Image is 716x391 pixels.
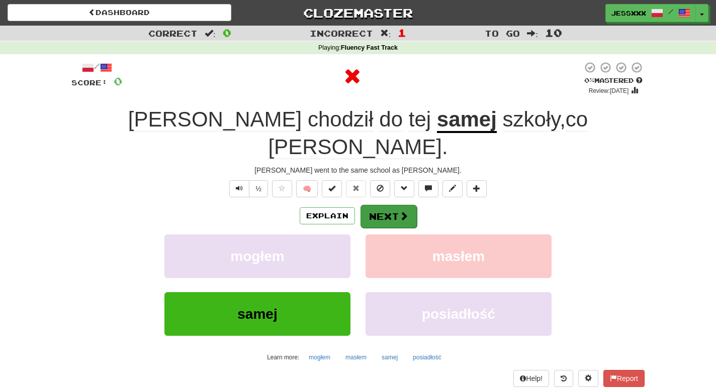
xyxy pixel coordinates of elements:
[442,180,463,197] button: Edit sentence (alt+d)
[246,4,470,22] a: Clozemaster
[603,370,645,387] button: Report
[71,78,108,87] span: Score:
[223,27,231,39] span: 0
[527,29,538,38] span: :
[322,180,342,197] button: Set this sentence to 100% Mastered (alt+m)
[230,248,284,264] span: mogłem
[249,180,268,197] button: ½
[422,306,495,322] span: posiadłość
[376,350,403,365] button: samej
[237,306,277,322] span: samej
[310,28,373,38] span: Incorrect
[308,107,374,132] span: chodził
[554,370,573,387] button: Round history (alt+y)
[437,107,497,133] u: samej
[114,75,122,87] span: 0
[164,292,350,336] button: samej
[379,107,403,132] span: do
[296,180,318,197] button: 🧠
[164,234,350,278] button: mogłem
[272,180,292,197] button: Favorite sentence (alt+f)
[300,207,355,224] button: Explain
[582,76,645,85] div: Mastered
[366,234,552,278] button: masłem
[268,107,588,159] span: , .
[370,180,390,197] button: Ignore sentence (alt+i)
[584,76,594,84] span: 0 %
[432,248,485,264] span: masłem
[545,27,562,39] span: 10
[485,28,520,38] span: To go
[71,61,122,74] div: /
[361,205,417,228] button: Next
[668,8,673,15] span: /
[611,9,646,18] span: jessxxx
[394,180,414,197] button: Grammar (alt+g)
[148,28,198,38] span: Correct
[205,29,216,38] span: :
[267,354,299,361] small: Learn more:
[366,292,552,336] button: posiadłość
[227,180,268,197] div: Text-to-speech controls
[513,370,549,387] button: Help!
[380,29,391,38] span: :
[346,180,366,197] button: Reset to 0% Mastered (alt+r)
[409,107,431,132] span: tej
[229,180,249,197] button: Play sentence audio (ctl+space)
[128,107,302,132] span: [PERSON_NAME]
[605,4,696,22] a: jessxxx /
[407,350,447,365] button: posiadłość
[341,44,398,51] strong: Fluency Fast Track
[8,4,231,21] a: Dashboard
[589,87,629,94] small: Review: [DATE]
[303,350,336,365] button: mogłem
[566,107,588,132] span: co
[398,27,406,39] span: 1
[71,165,645,175] div: [PERSON_NAME] went to the same school as [PERSON_NAME].
[503,107,560,132] span: szkoły
[467,180,487,197] button: Add to collection (alt+a)
[418,180,438,197] button: Discuss sentence (alt+u)
[268,135,441,159] span: [PERSON_NAME]
[340,350,372,365] button: masłem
